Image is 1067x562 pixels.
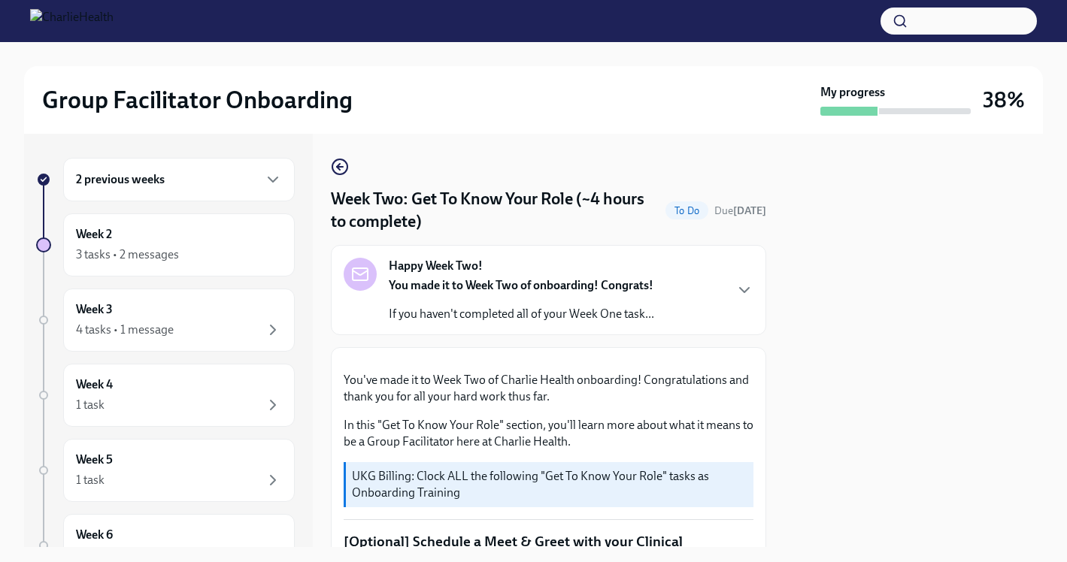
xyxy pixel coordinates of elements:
h4: Week Two: Get To Know Your Role (~4 hours to complete) [331,188,659,233]
a: Week 34 tasks • 1 message [36,289,295,352]
h6: Week 3 [76,301,113,318]
div: 4 tasks • 1 message [76,322,174,338]
h2: Group Facilitator Onboarding [42,85,353,115]
h6: Week 5 [76,452,113,468]
h6: 2 previous weeks [76,171,165,188]
div: 2 previous weeks [63,158,295,201]
p: You've made it to Week Two of Charlie Health onboarding! Congratulations and thank you for all yo... [344,372,753,405]
strong: You made it to Week Two of onboarding! Congrats! [389,278,653,292]
span: To Do [665,205,708,216]
div: 1 task [76,472,105,488]
h3: 38% [983,86,1025,113]
strong: Happy Week Two! [389,258,483,274]
span: August 18th, 2025 09:00 [714,204,766,218]
h6: Week 4 [76,376,113,393]
span: Due [714,204,766,217]
a: Week 51 task [36,439,295,502]
p: UKG Billing: Clock ALL the following "Get To Know Your Role" tasks as Onboarding Training [352,468,747,501]
a: Week 41 task [36,364,295,427]
strong: [DATE] [733,204,766,217]
p: If you haven't completed all of your Week One task... [389,306,654,322]
h6: Week 2 [76,226,112,243]
p: In this "Get To Know Your Role" section, you'll learn more about what it means to be a Group Faci... [344,417,753,450]
h6: Week 6 [76,527,113,543]
div: 3 tasks • 2 messages [76,246,179,263]
a: Week 23 tasks • 2 messages [36,213,295,276]
div: 1 task [76,397,105,413]
strong: My progress [820,84,885,101]
img: CharlieHealth [30,9,114,33]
